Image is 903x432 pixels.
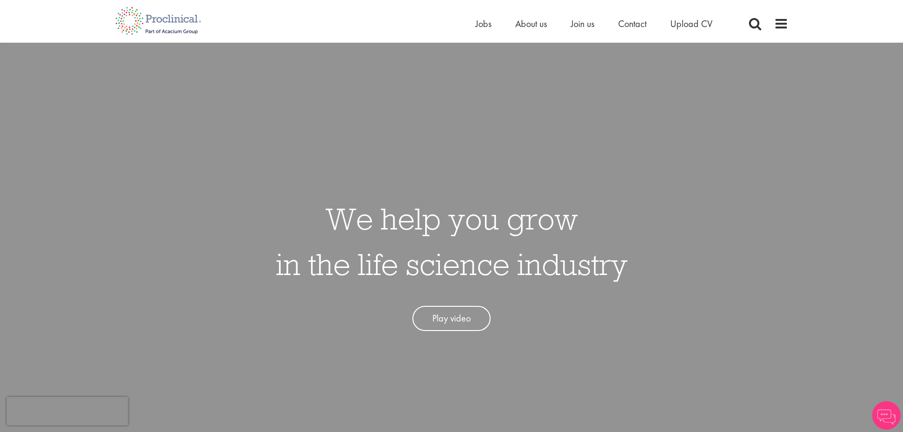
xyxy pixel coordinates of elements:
a: Join us [571,18,594,30]
a: About us [515,18,547,30]
a: Play video [412,306,491,331]
img: Chatbot [872,401,901,430]
h1: We help you grow in the life science industry [276,196,628,287]
a: Upload CV [670,18,712,30]
a: Contact [618,18,647,30]
a: Jobs [475,18,492,30]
